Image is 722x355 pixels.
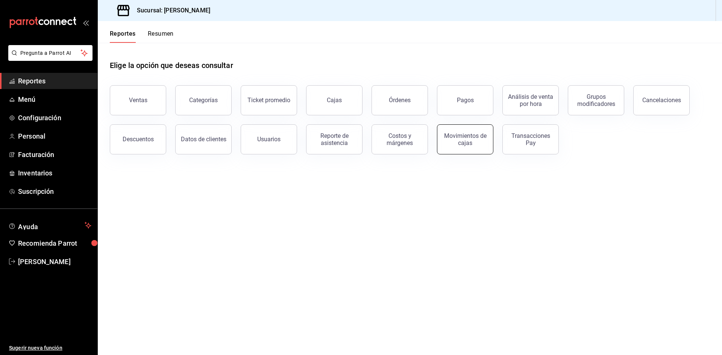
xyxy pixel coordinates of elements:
button: Cajas [306,85,363,115]
div: Datos de clientes [181,136,226,143]
div: Movimientos de cajas [442,132,488,147]
span: Sugerir nueva función [9,344,91,352]
button: open_drawer_menu [83,20,89,26]
button: Cancelaciones [633,85,690,115]
div: Categorías [189,97,218,104]
div: Usuarios [257,136,281,143]
button: Movimientos de cajas [437,124,493,154]
button: Órdenes [372,85,428,115]
h3: Sucursal: [PERSON_NAME] [131,6,210,15]
button: Datos de clientes [175,124,232,154]
button: Análisis de venta por hora [502,85,559,115]
div: Descuentos [123,136,154,143]
div: navigation tabs [110,30,174,43]
span: Facturación [18,150,91,160]
div: Pagos [457,97,474,104]
button: Pregunta a Parrot AI [8,45,93,61]
span: Configuración [18,113,91,123]
button: Usuarios [241,124,297,154]
div: Cajas [327,97,342,104]
div: Ventas [129,97,147,104]
button: Pagos [437,85,493,115]
button: Resumen [148,30,174,43]
div: Reporte de asistencia [311,132,358,147]
button: Ticket promedio [241,85,297,115]
button: Transacciones Pay [502,124,559,154]
button: Categorías [175,85,232,115]
span: Menú [18,94,91,104]
button: Costos y márgenes [372,124,428,154]
h1: Elige la opción que deseas consultar [110,60,233,71]
div: Análisis de venta por hora [507,93,554,107]
div: Ticket promedio [247,97,290,104]
span: [PERSON_NAME] [18,257,91,267]
span: Reportes [18,76,91,86]
button: Descuentos [110,124,166,154]
span: Ayuda [18,221,82,230]
span: Inventarios [18,168,91,178]
span: Pregunta a Parrot AI [20,49,81,57]
div: Grupos modificadores [573,93,619,107]
div: Transacciones Pay [507,132,554,147]
div: Cancelaciones [642,97,681,104]
a: Pregunta a Parrot AI [5,54,93,62]
button: Ventas [110,85,166,115]
span: Recomienda Parrot [18,238,91,248]
button: Reporte de asistencia [306,124,363,154]
span: Suscripción [18,186,91,196]
button: Grupos modificadores [568,85,624,115]
div: Costos y márgenes [376,132,423,147]
button: Reportes [110,30,136,43]
span: Personal [18,131,91,141]
div: Órdenes [389,97,411,104]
